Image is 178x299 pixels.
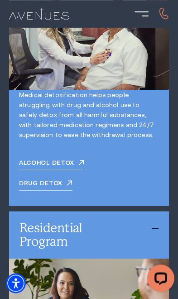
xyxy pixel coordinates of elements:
p: Medical detoxification helps people struggling with drug and alcohol use to safely detox from all... [19,90,159,140]
a: call 866.422.5885 [158,7,169,21]
a: Drug Detox [19,179,72,191]
div: Accessibility Menu [6,273,26,293]
h3: Residential Program [19,221,121,249]
iframe: LiveChat chat widget [140,261,178,299]
a: Alcohol Detox [19,159,84,170]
